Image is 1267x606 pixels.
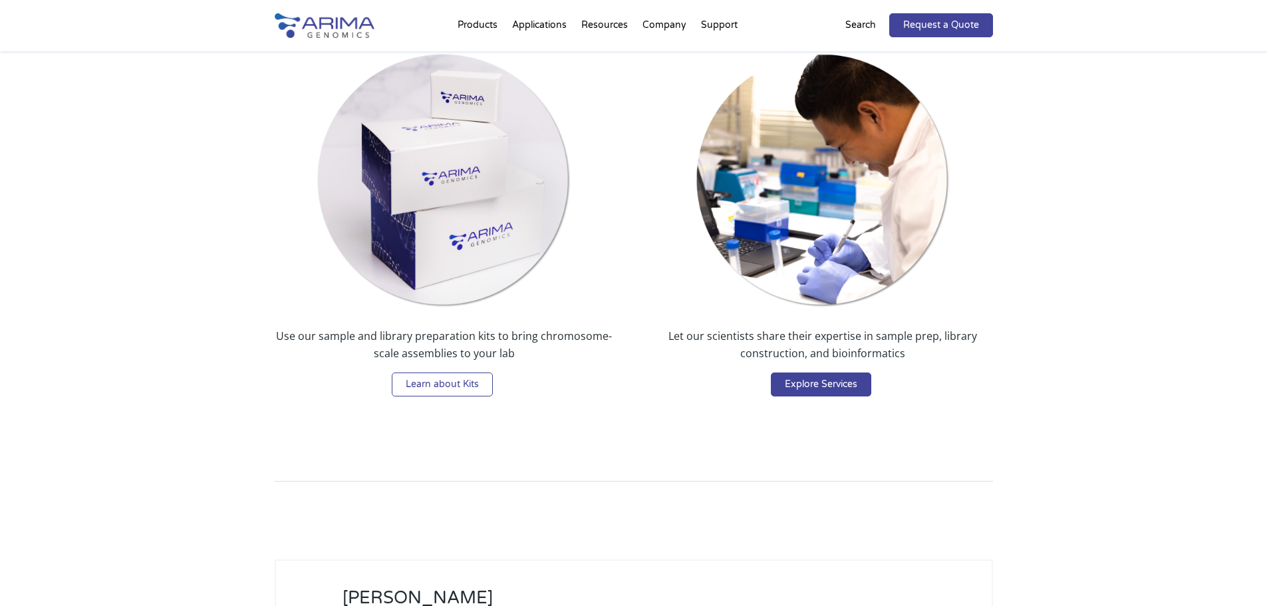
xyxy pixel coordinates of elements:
[889,13,993,37] a: Request a Quote
[696,53,950,308] img: Arima Services_round
[392,373,493,396] a: Learn about Kits
[275,13,374,38] img: Arima-Genomics-logo
[275,327,614,373] p: Use our sample and library preparation kits to bring chromosome-scale assemblies to your lab
[653,327,992,373] p: Let our scientists share their expertise in sample prep, library construction, and bioinformatics
[845,17,876,34] p: Search
[317,53,571,308] img: Arima Kits_round
[771,373,871,396] a: Explore Services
